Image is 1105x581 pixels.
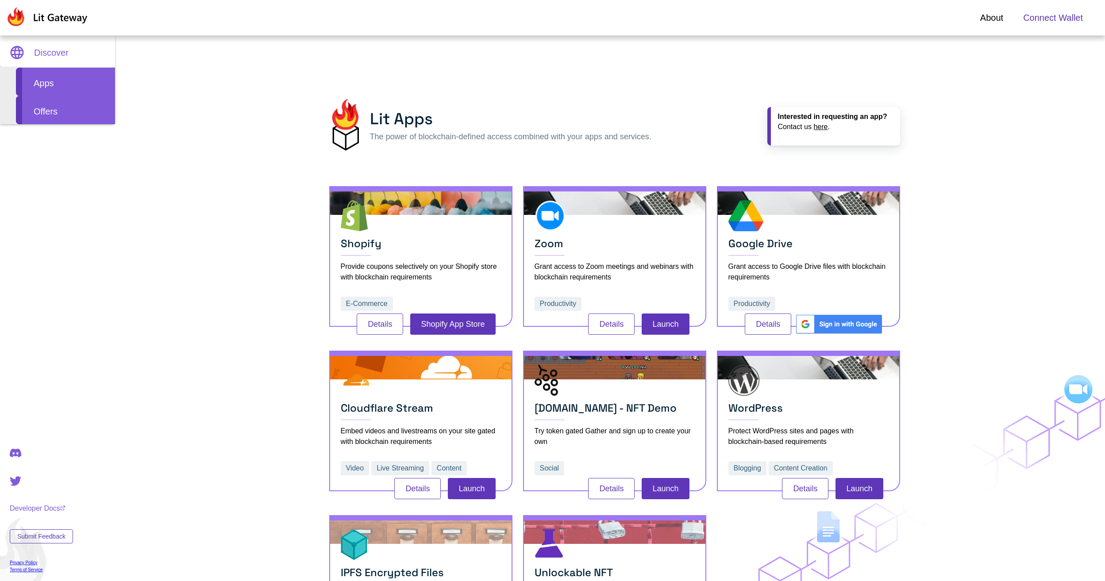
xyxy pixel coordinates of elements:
[341,261,501,283] div: Provide coupons selectively on your Shopify store with blockchain requirements
[370,107,651,131] h2: Lit Apps
[370,131,651,143] h5: The power of blockchain-defined access combined with your apps and services.
[1023,11,1083,24] span: Connect Wallet
[642,313,689,335] button: Launch
[642,478,689,499] button: Launch
[588,478,635,499] button: Details
[778,122,893,131] div: Contact us .
[782,478,828,499] button: Details
[728,261,889,283] div: Grant access to Google Drive files with blockchain requirements
[329,99,361,151] img: dCkmojKE6zbGcmiyRNzj4lqTqCyrltJmwHfQAQJ2+1e5Hc1S5JlQniey71zbI5hTg5hFRjn5LkTVCC3NVpztmZySJJldUuSaU...
[535,461,565,475] button: Social
[341,461,370,475] button: Video
[769,461,833,475] button: Content Creation
[728,237,889,256] h3: Google Drive
[588,313,635,335] button: Details
[10,529,73,543] button: Submit Feedback
[535,297,582,311] button: Productivity
[835,478,883,499] button: Launch
[535,426,695,447] div: Try token gated Gather and sign up to create your own
[341,401,501,420] h3: Cloudflare Stream
[10,567,73,572] a: Terms of Service
[745,313,791,335] button: Details
[980,11,1003,24] a: About
[341,297,393,311] button: E-Commerce
[778,112,893,121] div: Interested in requesting an app?
[813,123,828,130] a: here
[448,478,495,499] button: Launch
[728,461,766,475] button: Blogging
[535,237,695,256] h3: Zoom
[357,313,403,335] button: Details
[341,426,501,447] div: Embed videos and livestreams on your site gated with blockchain requirements
[535,401,695,420] h3: [DOMAIN_NAME] - NFT Demo
[728,297,776,311] button: Productivity
[728,426,889,447] div: Protect WordPress sites and pages with blockchain-based requirements
[535,261,695,283] div: Grant access to Zoom meetings and webinars with blockchain requirements
[410,313,495,335] button: Shopify App Store
[10,560,73,565] a: Privacy Policy
[16,68,115,96] div: Apps
[16,96,115,124] div: Offers
[728,401,889,420] h3: WordPress
[6,7,88,27] img: Lit Gateway Logo
[431,461,467,475] button: Content
[34,46,69,59] span: Discover
[371,461,429,475] button: Live Streaming
[341,237,501,256] h3: Shopify
[795,313,883,335] img: AebmxjtTus0OAAAAAElFTkSuQmCC
[10,505,73,512] a: Developer Docs
[394,478,441,499] button: Details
